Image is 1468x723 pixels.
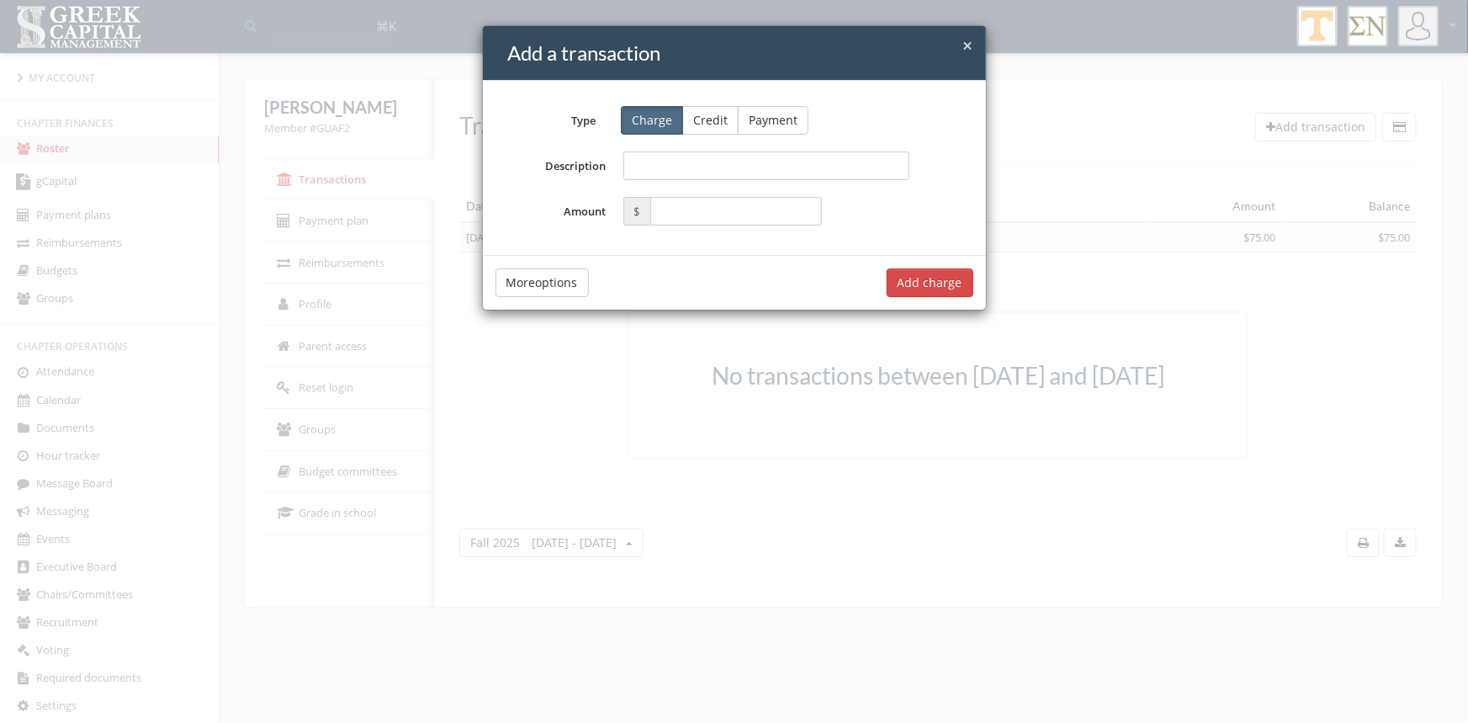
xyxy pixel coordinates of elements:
[496,268,589,297] button: Moreoptions
[738,106,808,135] button: Payment
[887,268,973,297] button: Add charge
[963,34,973,57] span: ×
[682,106,739,135] button: Credit
[621,106,683,135] button: Charge
[496,152,615,180] label: Description
[508,39,973,67] h4: Add a transaction
[623,197,650,226] span: $
[483,107,609,129] label: Type
[496,197,615,226] label: Amount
